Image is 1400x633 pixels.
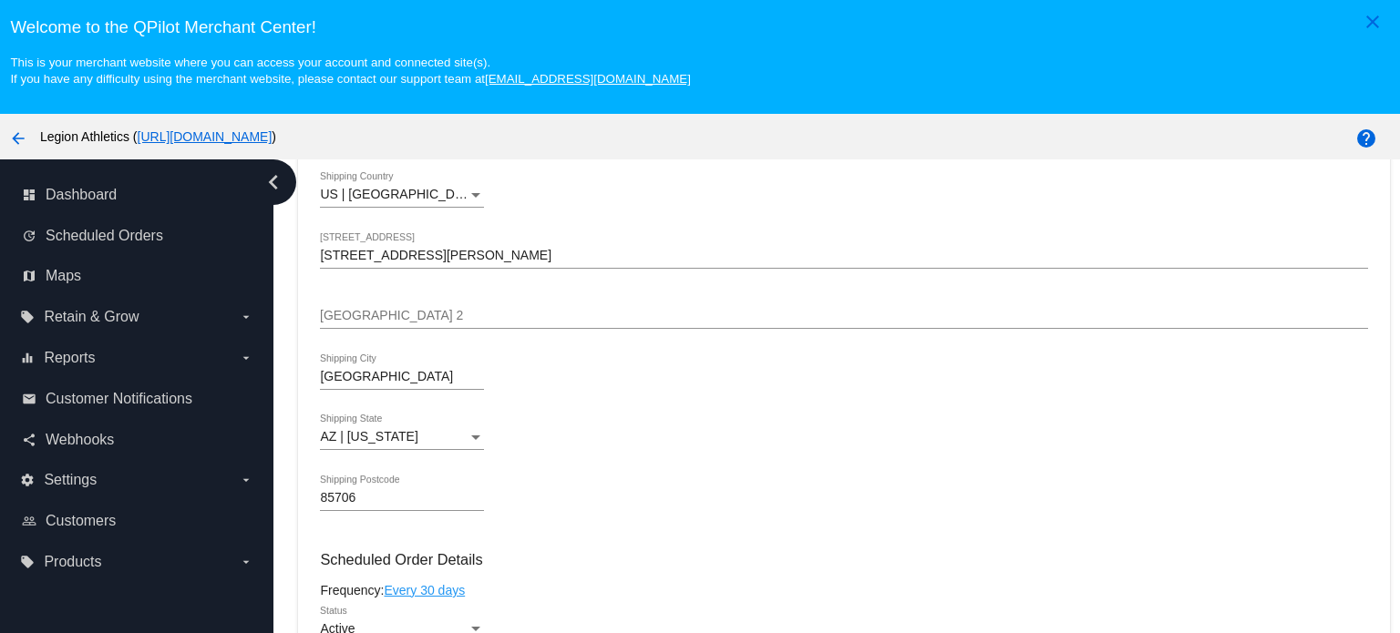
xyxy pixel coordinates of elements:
[40,129,276,144] span: Legion Athletics ( )
[22,425,253,454] a: share Webhooks
[320,430,484,444] mat-select: Shipping State
[138,129,273,144] a: [URL][DOMAIN_NAME]
[239,473,253,487] i: arrow_drop_down
[239,310,253,324] i: arrow_drop_down
[22,261,253,291] a: map Maps
[22,433,36,447] i: share
[320,551,1367,568] h3: Scheduled Order Details
[20,351,35,365] i: equalizer
[1355,128,1377,149] mat-icon: help
[320,188,484,202] mat-select: Shipping Country
[22,384,253,413] a: email Customer Notifications
[320,491,484,505] input: Shipping Postcode
[46,228,163,244] span: Scheduled Orders
[239,555,253,569] i: arrow_drop_down
[7,128,29,149] mat-icon: arrow_back
[320,187,481,201] span: US | [GEOGRAPHIC_DATA]
[20,310,35,324] i: local_offer
[22,269,36,283] i: map
[22,221,253,250] a: update Scheduled Orders
[44,472,97,488] span: Settings
[46,187,117,203] span: Dashboard
[259,168,288,197] i: chevron_left
[22,392,36,406] i: email
[10,56,690,86] small: This is your merchant website where you can access your account and connected site(s). If you hav...
[239,351,253,365] i: arrow_drop_down
[384,583,465,597] a: Every 30 days
[22,188,36,202] i: dashboard
[320,309,1367,323] input: Shipping Street 2
[46,513,116,529] span: Customers
[10,17,1389,37] h3: Welcome to the QPilot Merchant Center!
[320,429,417,444] span: AZ | [US_STATE]
[22,514,36,528] i: people_outline
[1362,11,1384,33] mat-icon: close
[22,180,253,209] a: dashboard Dashboard
[320,370,484,384] input: Shipping City
[44,350,95,366] span: Reports
[46,432,114,448] span: Webhooks
[22,229,36,243] i: update
[20,473,35,487] i: settings
[320,249,1367,263] input: Shipping Street 1
[46,268,81,284] span: Maps
[320,583,1367,597] div: Frequency:
[44,309,139,325] span: Retain & Grow
[485,72,691,86] a: [EMAIL_ADDRESS][DOMAIN_NAME]
[46,391,192,407] span: Customer Notifications
[20,555,35,569] i: local_offer
[22,506,253,536] a: people_outline Customers
[44,554,101,570] span: Products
